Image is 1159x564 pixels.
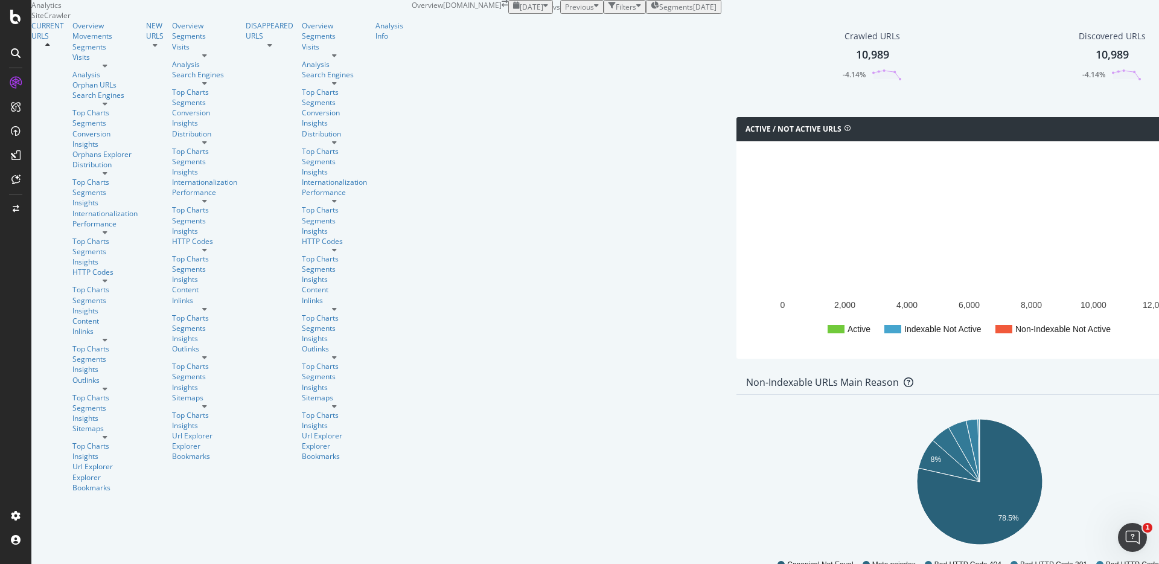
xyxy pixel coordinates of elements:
[172,146,237,156] a: Top Charts
[172,118,237,128] div: Insights
[302,156,367,167] div: Segments
[146,21,164,41] a: NEW URLS
[375,21,403,41] a: Analysis Info
[302,167,367,177] div: Insights
[843,69,866,80] div: -4.14%
[172,441,237,461] a: Explorer Bookmarks
[172,393,237,403] div: Sitemaps
[302,97,367,107] a: Segments
[553,2,560,12] span: vs
[302,441,367,461] a: Explorer Bookmarks
[172,97,237,107] a: Segments
[72,461,138,472] a: Url Explorer
[172,187,237,197] a: Performance
[172,382,237,393] a: Insights
[172,69,237,80] a: Search Engines
[72,21,138,31] div: Overview
[172,323,237,333] a: Segments
[856,47,889,63] div: 10,989
[302,371,367,382] a: Segments
[302,146,367,156] a: Top Charts
[302,313,367,323] a: Top Charts
[72,441,138,451] div: Top Charts
[72,52,138,62] a: Visits
[959,300,980,310] text: 6,000
[72,69,138,80] a: Analysis
[72,413,138,423] div: Insights
[172,31,237,41] a: Segments
[302,333,367,344] div: Insights
[172,129,237,139] a: Distribution
[302,284,367,295] a: Content
[302,118,367,128] div: Insights
[302,69,367,80] a: Search Engines
[172,254,237,264] div: Top Charts
[302,382,367,393] a: Insights
[172,87,237,97] div: Top Charts
[72,393,138,403] div: Top Charts
[302,236,367,246] a: HTTP Codes
[72,306,138,316] a: Insights
[172,156,237,167] div: Segments
[72,208,138,219] div: Internationalization
[172,313,237,323] a: Top Charts
[172,420,237,431] a: Insights
[302,323,367,333] div: Segments
[302,31,367,41] a: Segments
[302,393,367,403] a: Sitemaps
[1143,523,1152,533] span: 1
[302,187,367,197] div: Performance
[172,344,237,354] div: Outlinks
[72,354,138,364] a: Segments
[72,451,138,461] a: Insights
[302,361,367,371] a: Top Charts
[693,2,717,12] div: [DATE]
[72,284,138,295] a: Top Charts
[302,295,367,306] a: Inlinks
[1015,324,1111,334] text: Non-Indexable Not Active
[302,344,367,354] a: Outlinks
[896,300,918,310] text: 4,000
[72,42,138,52] div: Segments
[998,513,1019,522] text: 78.5%
[1082,69,1105,80] div: -4.14%
[172,295,237,306] div: Inlinks
[172,226,237,236] a: Insights
[72,139,138,149] a: Insights
[72,31,138,41] div: Movements
[781,300,785,310] text: 0
[72,149,138,159] a: Orphans Explorer
[72,118,138,128] a: Segments
[172,167,237,177] a: Insights
[302,87,367,97] a: Top Charts
[172,371,237,382] a: Segments
[172,21,237,31] a: Overview
[1096,47,1129,63] div: 10,989
[302,420,367,431] div: Insights
[172,107,237,118] div: Conversion
[302,431,367,441] div: Url Explorer
[31,21,64,41] a: CURRENT URLS
[834,300,855,310] text: 2,000
[302,254,367,264] a: Top Charts
[172,216,237,226] div: Segments
[172,264,237,274] a: Segments
[904,324,982,334] text: Indexable Not Active
[72,159,138,170] div: Distribution
[72,177,138,187] a: Top Charts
